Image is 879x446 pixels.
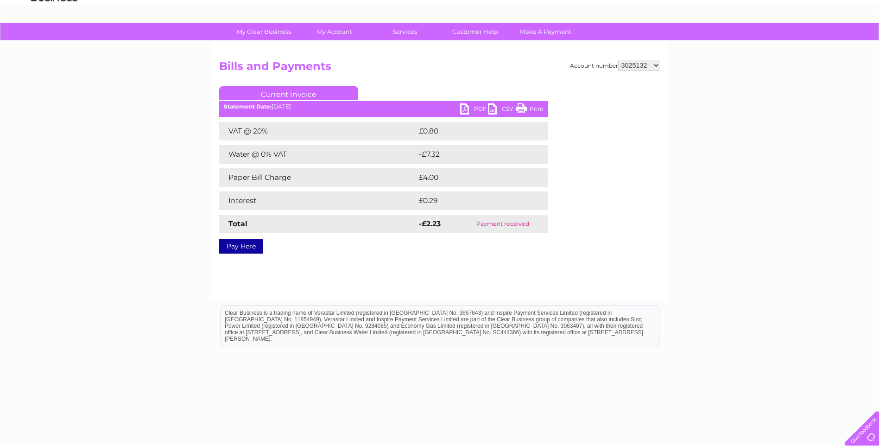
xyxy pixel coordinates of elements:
[460,103,488,117] a: PDF
[739,39,759,46] a: Energy
[224,103,272,110] b: Statement Date:
[219,122,417,140] td: VAT @ 20%
[765,39,793,46] a: Telecoms
[219,239,263,254] a: Pay Here
[31,24,78,52] img: logo.png
[367,23,443,40] a: Services
[219,60,660,77] h2: Bills and Payments
[219,191,417,210] td: Interest
[848,39,870,46] a: Log out
[228,219,247,228] strong: Total
[516,103,544,117] a: Print
[219,145,417,164] td: Water @ 0% VAT
[437,23,513,40] a: Customer Help
[226,23,302,40] a: My Clear Business
[716,39,734,46] a: Water
[507,23,584,40] a: Make A Payment
[798,39,812,46] a: Blog
[221,5,659,45] div: Clear Business is a trading name of Verastar Limited (registered in [GEOGRAPHIC_DATA] No. 3667643...
[296,23,373,40] a: My Account
[417,191,526,210] td: £0.29
[417,145,528,164] td: -£7.32
[488,103,516,117] a: CSV
[570,60,660,71] div: Account number
[219,86,358,100] a: Current Invoice
[817,39,840,46] a: Contact
[704,5,768,16] a: 0333 014 3131
[458,215,548,233] td: Payment received
[417,122,527,140] td: £0.80
[219,168,417,187] td: Paper Bill Charge
[219,103,548,110] div: [DATE]
[419,219,441,228] strong: -£2.23
[417,168,527,187] td: £4.00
